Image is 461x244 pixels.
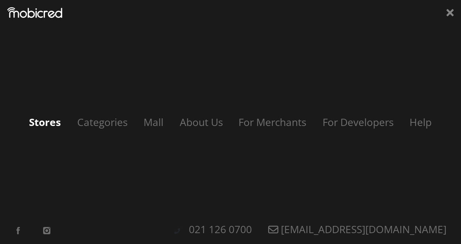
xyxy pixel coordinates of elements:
a: Help [403,115,439,129]
a: For Merchants [232,115,314,129]
a: About Us [173,115,230,129]
a: Categories [70,115,135,129]
a: Mall [136,115,171,129]
a: [EMAIL_ADDRESS][DOMAIN_NAME] [261,222,454,236]
a: Stores [22,115,68,129]
a: For Developers [315,115,401,129]
img: Mobicred [7,7,62,18]
a: 021 126 0700 [182,222,259,236]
